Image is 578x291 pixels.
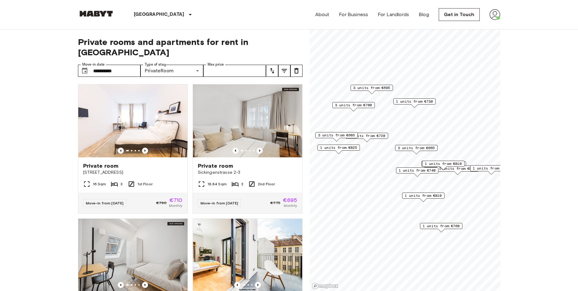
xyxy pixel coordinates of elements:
[393,98,436,108] div: Map marker
[208,62,224,67] label: Max price
[353,85,390,91] span: 3 units from €695
[258,181,275,187] span: 2nd Floor
[470,165,512,175] div: Map marker
[134,11,184,18] p: [GEOGRAPHIC_DATA]
[169,203,182,208] span: Monthly
[140,65,203,77] div: PrivateRoom
[419,11,429,18] a: Blog
[266,65,278,77] button: tune
[156,200,167,206] span: €790
[396,167,438,177] div: Map marker
[232,148,238,154] button: Previous image
[473,166,510,171] span: 1 units from €750
[142,282,148,288] button: Previous image
[169,197,183,203] span: €710
[83,169,183,176] span: [STREET_ADDRESS]
[193,84,302,157] img: Marketing picture of unit DE-01-477-006-01
[312,282,338,289] a: Mapbox logo
[421,161,464,170] div: Map marker
[339,11,368,18] a: For Business
[489,9,500,20] img: avatar
[395,145,438,154] div: Map marker
[118,282,124,288] button: Previous image
[398,145,435,151] span: 3 units from €665
[198,169,297,176] span: Sickingenstrasse 2-3
[142,148,148,154] button: Previous image
[198,162,233,169] span: Private room
[422,161,465,170] div: Map marker
[270,200,280,206] span: €775
[201,201,238,205] span: Move-in from [DATE]
[118,148,124,154] button: Previous image
[137,181,153,187] span: 1st Floor
[320,145,357,150] span: 1 units from €825
[86,201,124,205] span: Move-in from [DATE]
[346,133,388,142] div: Map marker
[78,11,114,17] img: Habyt
[425,161,462,166] span: 1 units from €810
[93,181,106,187] span: 16 Sqm
[208,181,227,187] span: 18.84 Sqm
[78,84,188,214] a: Marketing picture of unit DE-01-022-001-02HPrevious imagePrevious imagePrivate room[STREET_ADDRES...
[255,282,261,288] button: Previous image
[405,193,442,198] span: 1 units from €810
[420,223,462,232] div: Map marker
[234,282,240,288] button: Previous image
[83,162,119,169] span: Private room
[399,168,436,173] span: 1 units from €740
[278,65,290,77] button: tune
[315,132,358,142] div: Map marker
[145,62,166,67] label: Type of stay
[332,102,375,111] div: Map marker
[193,84,303,214] a: Marketing picture of unit DE-01-477-006-01Previous imagePrevious imagePrivate roomSickingenstrass...
[82,62,105,67] label: Move-in date
[315,11,330,18] a: About
[120,181,123,187] span: 3
[290,65,303,77] button: tune
[378,11,409,18] a: For Landlords
[241,181,243,187] span: 2
[424,161,466,171] div: Map marker
[402,193,444,202] div: Map marker
[396,99,433,104] span: 1 units from €730
[423,223,460,229] span: 1 units from €760
[317,145,360,154] div: Map marker
[318,132,355,138] span: 3 units from €685
[439,8,480,21] a: Get in Touch
[257,148,263,154] button: Previous image
[350,85,393,94] div: Map marker
[436,166,479,175] div: Map marker
[335,102,372,108] span: 3 units from €700
[79,65,91,77] button: Choose date, selected date is 1 Dec 2025
[78,37,303,57] span: Private rooms and apartments for rent in [GEOGRAPHIC_DATA]
[348,133,385,139] span: 2 units from €720
[78,84,188,157] img: Marketing picture of unit DE-01-022-001-02H
[284,203,297,208] span: Monthly
[283,197,297,203] span: €695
